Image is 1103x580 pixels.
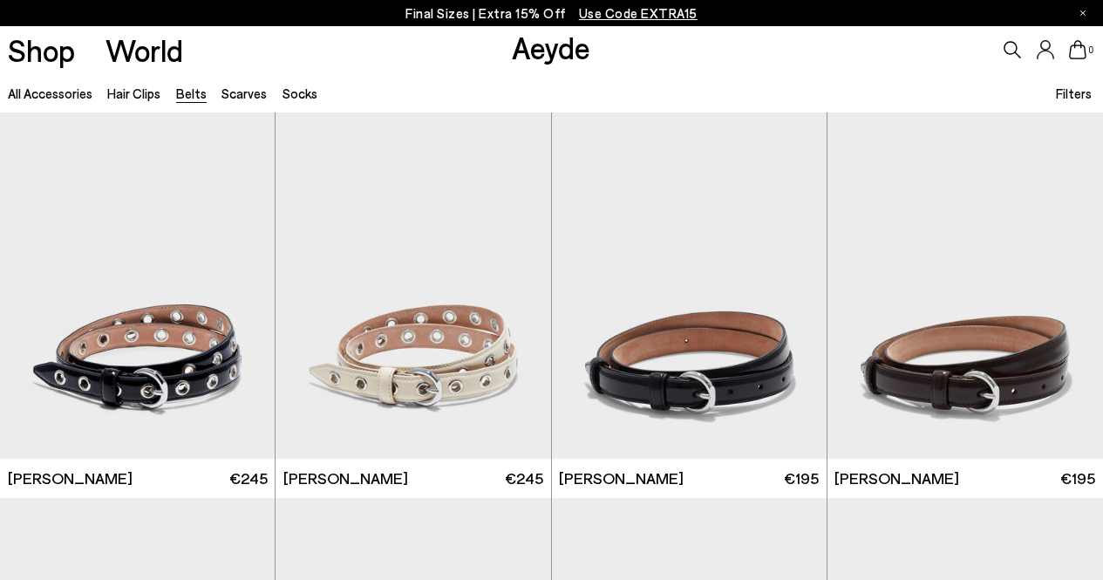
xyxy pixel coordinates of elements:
img: Reed Eyelet Belt [276,113,550,459]
a: All accessories [8,85,92,101]
a: Shop [8,35,75,65]
a: Belts [176,85,207,101]
a: [PERSON_NAME] €195 [827,459,1103,498]
span: [PERSON_NAME] [834,467,959,489]
a: Aeyde [512,29,590,65]
span: €195 [1060,467,1095,489]
a: World [106,35,183,65]
span: [PERSON_NAME] [559,467,684,489]
span: Filters [1056,85,1092,101]
a: Hair Clips [107,85,160,101]
span: 0 [1086,45,1095,55]
span: €245 [505,467,543,489]
img: Reed Leather Belt [827,113,1103,459]
span: Navigate to /collections/ss25-final-sizes [579,5,698,21]
a: [PERSON_NAME] €195 [552,459,827,498]
span: €195 [784,467,819,489]
a: [PERSON_NAME] €245 [276,459,550,498]
a: Socks [283,85,317,101]
span: [PERSON_NAME] [8,467,133,489]
span: [PERSON_NAME] [283,467,408,489]
span: €245 [229,467,268,489]
a: 0 [1069,40,1086,59]
p: Final Sizes | Extra 15% Off [405,3,698,24]
img: Reed Leather Belt [552,113,827,459]
a: Scarves [221,85,267,101]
